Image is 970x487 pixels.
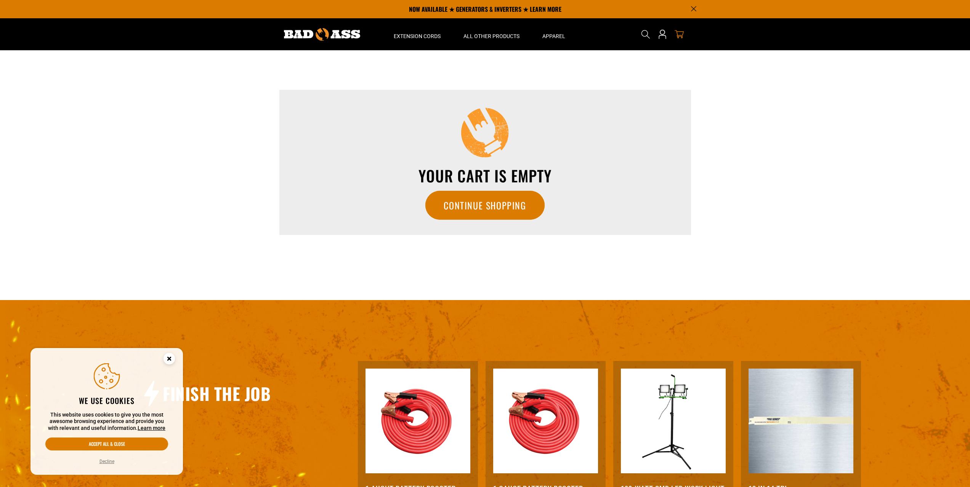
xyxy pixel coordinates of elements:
[97,458,117,465] button: Decline
[749,369,853,473] img: 12 In 14 TPI Metal/Wood/Rubber Cutting Recip Blade
[463,33,519,40] span: All Other Products
[300,168,670,183] h3: Your cart is empty
[621,369,726,473] img: features
[425,191,544,220] a: Continue Shopping
[45,438,168,450] button: Accept all & close
[382,18,452,50] summary: Extension Cords
[493,369,598,473] img: orange
[542,33,565,40] span: Apparel
[284,28,360,41] img: Bad Ass Extension Cords
[366,369,470,473] img: features
[45,396,168,406] h2: We use cookies
[640,28,652,40] summary: Search
[163,383,271,404] h2: Finish The Job
[531,18,577,50] summary: Apparel
[45,412,168,432] p: This website uses cookies to give you the most awesome browsing experience and provide you with r...
[138,425,165,431] a: Learn more
[452,18,531,50] summary: All Other Products
[394,33,441,40] span: Extension Cords
[30,348,183,475] aside: Cookie Consent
